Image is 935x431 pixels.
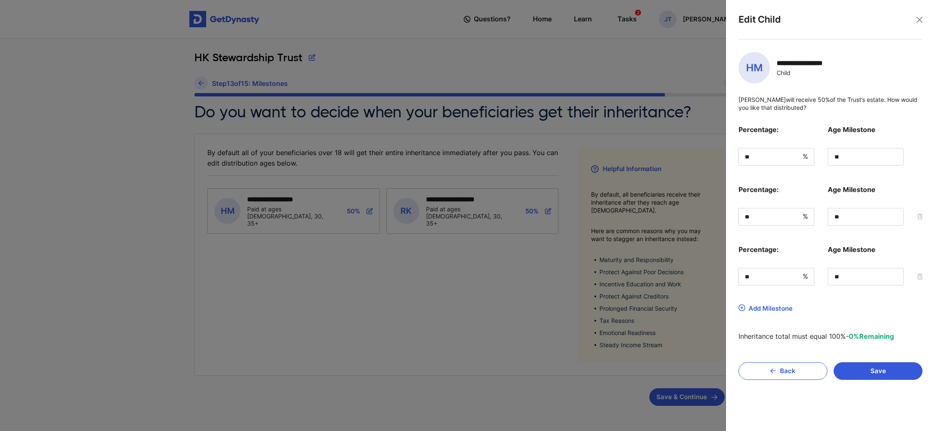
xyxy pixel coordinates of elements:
b: Age Milestone [828,125,904,135]
a: Add Milestone [739,304,922,312]
span: Remaining [849,332,894,340]
span: 50% [818,96,830,103]
p: [PERSON_NAME] will receive of the Trust’s estate. How would you like that distributed? [739,96,922,112]
button: Back [739,362,827,380]
button: Save [834,362,922,380]
span: 0% [849,332,859,340]
div: Child [777,69,837,76]
span: Inheritance total must equal 100% - [739,332,849,340]
img: Add Milestone icon [739,304,745,311]
div: Add Milestone [749,304,793,312]
button: Close [913,13,926,26]
b: Percentage: [739,244,814,254]
div: Edit Child [739,13,922,39]
span: HM [739,52,770,83]
b: Age Milestone [828,244,904,254]
b: Percentage: [739,184,814,195]
b: Age Milestone [828,184,904,195]
b: Percentage: [739,125,814,135]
